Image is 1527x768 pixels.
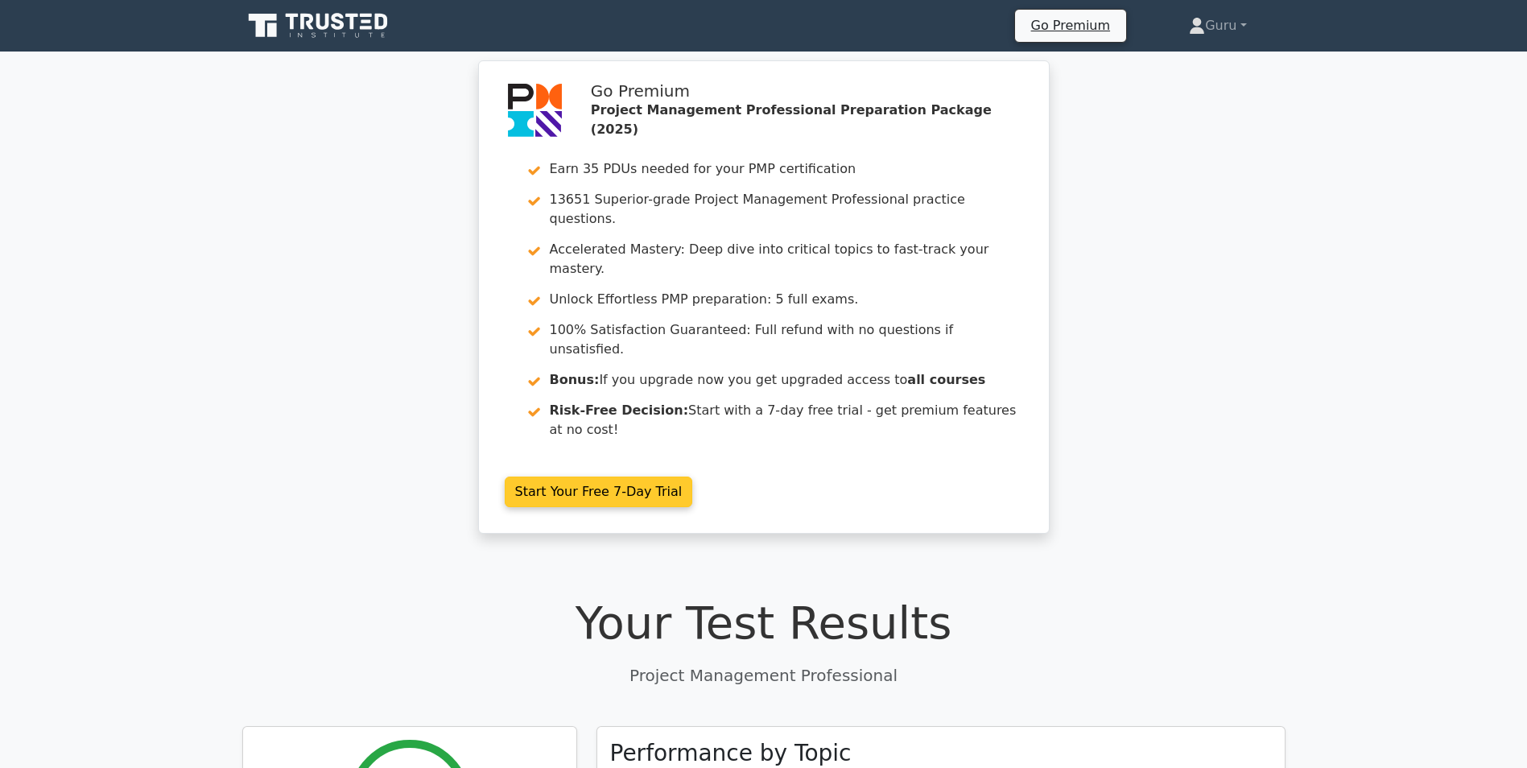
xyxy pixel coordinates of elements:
a: Go Premium [1021,14,1120,36]
h3: Performance by Topic [610,740,852,767]
a: Guru [1150,10,1285,42]
h1: Your Test Results [242,596,1286,650]
a: Start Your Free 7-Day Trial [505,477,693,507]
p: Project Management Professional [242,663,1286,687]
